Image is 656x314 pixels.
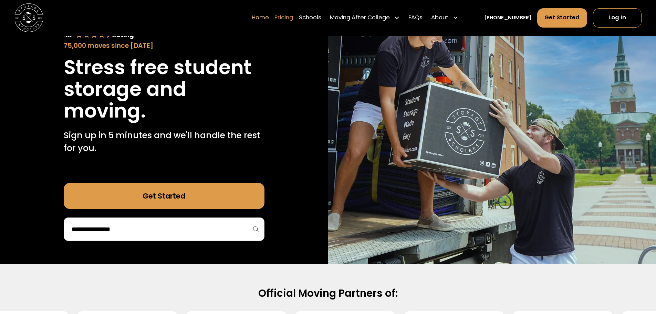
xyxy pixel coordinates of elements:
a: [PHONE_NUMBER] [484,14,531,22]
a: Home [252,8,269,28]
div: 75,000 moves since [DATE] [64,41,264,51]
a: Get Started [64,183,264,209]
div: About [431,14,448,22]
h2: Official Moving Partners of: [99,287,558,300]
a: Pricing [274,8,293,28]
div: Moving After College [327,8,403,28]
div: About [428,8,461,28]
a: Get Started [537,8,587,28]
h1: Stress free student storage and moving. [64,57,264,122]
a: Log In [593,8,642,28]
div: Moving After College [330,14,390,22]
a: FAQs [408,8,423,28]
a: Schools [299,8,321,28]
img: Storage Scholars main logo [14,3,43,32]
p: Sign up in 5 minutes and we'll handle the rest for you. [64,129,264,155]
